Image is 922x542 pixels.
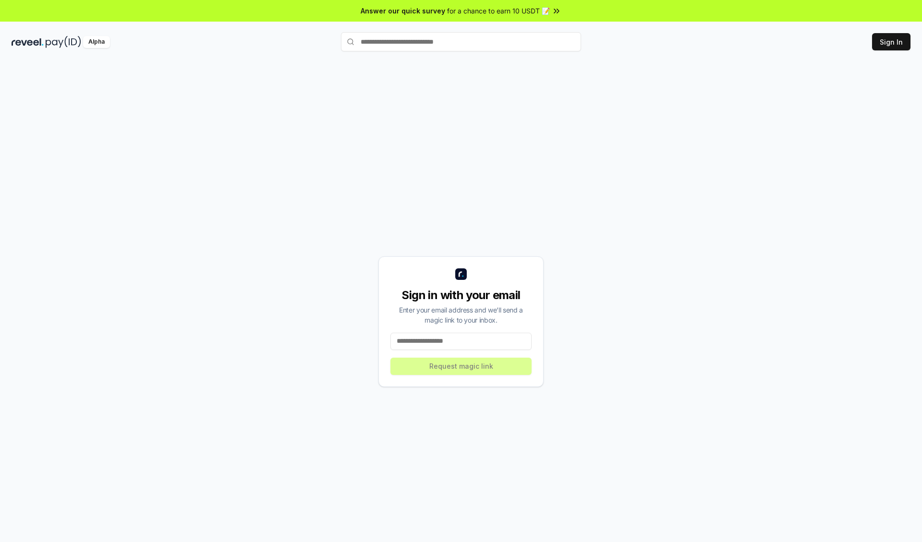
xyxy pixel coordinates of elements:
img: logo_small [455,268,467,280]
span: Answer our quick survey [361,6,445,16]
div: Enter your email address and we’ll send a magic link to your inbox. [390,305,532,325]
img: pay_id [46,36,81,48]
div: Sign in with your email [390,288,532,303]
span: for a chance to earn 10 USDT 📝 [447,6,550,16]
img: reveel_dark [12,36,44,48]
div: Alpha [83,36,110,48]
button: Sign In [872,33,910,50]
